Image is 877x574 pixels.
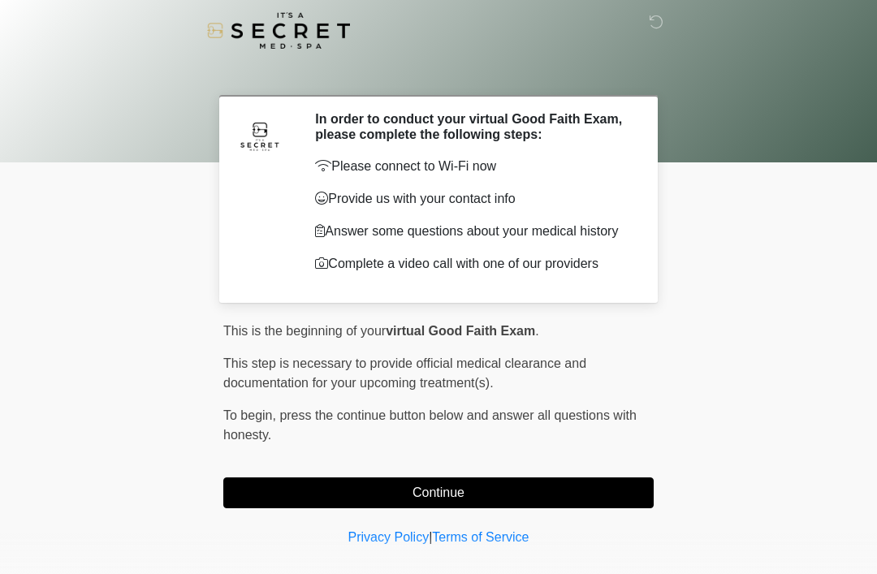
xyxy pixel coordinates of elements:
[429,530,432,544] a: |
[223,408,279,422] span: To begin,
[315,222,629,241] p: Answer some questions about your medical history
[535,324,538,338] span: .
[223,408,637,442] span: press the continue button below and answer all questions with honesty.
[211,58,666,88] h1: ‎ ‎
[235,111,284,160] img: Agent Avatar
[315,111,629,142] h2: In order to conduct your virtual Good Faith Exam, please complete the following steps:
[386,324,535,338] strong: virtual Good Faith Exam
[315,254,629,274] p: Complete a video call with one of our providers
[223,356,586,390] span: This step is necessary to provide official medical clearance and documentation for your upcoming ...
[315,157,629,176] p: Please connect to Wi-Fi now
[223,477,654,508] button: Continue
[207,12,350,49] img: It's A Secret Med Spa Logo
[223,324,386,338] span: This is the beginning of your
[348,530,430,544] a: Privacy Policy
[432,530,529,544] a: Terms of Service
[315,189,629,209] p: Provide us with your contact info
